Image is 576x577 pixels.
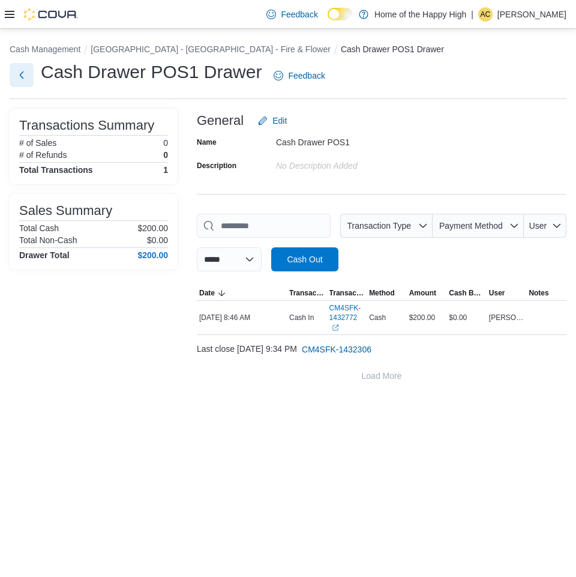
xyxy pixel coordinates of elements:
h3: Sales Summary [19,204,112,218]
a: Feedback [262,2,322,26]
span: Feedback [281,8,317,20]
h6: # of Refunds [19,150,67,160]
button: Cash Drawer POS1 Drawer [341,44,444,54]
h1: Cash Drawer POS1 Drawer [41,60,262,84]
button: User [487,286,527,300]
h4: $200.00 [137,250,168,260]
p: 0 [163,150,168,160]
button: [GEOGRAPHIC_DATA] - [GEOGRAPHIC_DATA] - Fire & Flower [91,44,331,54]
label: Description [197,161,236,171]
button: Transaction # [327,286,367,300]
p: 0 [163,138,168,148]
button: Next [10,63,34,87]
p: | [471,7,473,22]
span: Method [369,288,395,298]
h6: Total Cash [19,223,59,233]
span: User [489,288,505,298]
button: Transaction Type [340,214,433,238]
span: Cash Back [449,288,484,298]
button: Load More [197,364,566,388]
p: Home of the Happy High [374,7,466,22]
p: $200.00 [137,223,168,233]
div: No Description added [276,156,437,171]
span: Cash [369,313,386,322]
button: Cash Out [271,247,338,271]
span: Load More [362,370,402,382]
h4: 1 [163,165,168,175]
h6: Total Non-Cash [19,235,77,245]
div: $0.00 [446,310,487,325]
h4: Total Transactions [19,165,93,175]
button: Method [367,286,407,300]
button: Date [197,286,287,300]
span: AC [481,7,491,22]
h3: Transactions Summary [19,118,154,133]
svg: External link [332,324,339,331]
span: Edit [272,115,287,127]
span: Cash Out [287,253,322,265]
span: Transaction Type [289,288,325,298]
button: Cash Management [10,44,80,54]
span: Feedback [288,70,325,82]
button: CM4SFK-1432306 [297,337,376,361]
span: User [529,221,547,231]
button: Amount [407,286,447,300]
input: This is a search bar. As you type, the results lower in the page will automatically filter. [197,214,331,238]
input: Dark Mode [328,8,353,20]
span: [PERSON_NAME] [489,313,524,322]
span: Date [199,288,215,298]
span: Notes [529,288,548,298]
h4: Drawer Total [19,250,70,260]
p: [PERSON_NAME] [497,7,566,22]
h6: # of Sales [19,138,56,148]
span: Transaction # [329,288,365,298]
div: Allan Cawthorne [478,7,493,22]
p: Cash In [289,313,314,322]
div: Last close [DATE] 9:34 PM [197,337,566,361]
button: Cash Back [446,286,487,300]
img: Cova [24,8,78,20]
h3: General [197,113,244,128]
button: Payment Method [433,214,524,238]
span: Payment Method [439,221,503,231]
a: Feedback [269,64,329,88]
button: Notes [526,286,566,300]
button: Transaction Type [287,286,327,300]
button: User [524,214,566,238]
p: $0.00 [147,235,168,245]
div: [DATE] 8:46 AM [197,310,287,325]
span: $200.00 [409,313,435,322]
span: CM4SFK-1432306 [302,343,371,355]
span: Amount [409,288,436,298]
a: CM4SFK-1432772External link [329,303,365,332]
label: Name [197,137,217,147]
button: Edit [253,109,292,133]
nav: An example of EuiBreadcrumbs [10,43,566,58]
div: Cash Drawer POS1 [276,133,437,147]
span: Transaction Type [347,221,411,231]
